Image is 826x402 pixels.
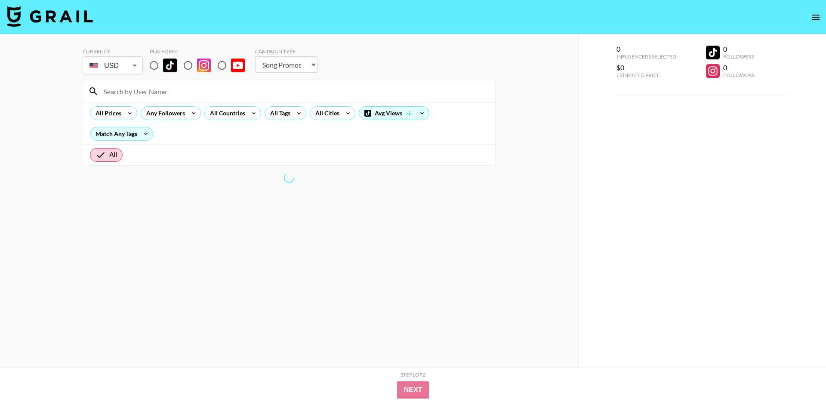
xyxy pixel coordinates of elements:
iframe: Drift Widget Chat Controller [783,359,816,392]
div: Step 1 of 2 [401,371,425,378]
img: TikTok [163,59,177,72]
img: Instagram [197,59,211,72]
div: Avg Views [359,107,429,120]
div: All Cities [310,107,341,120]
div: All Prices [90,107,123,120]
div: All Countries [205,107,247,120]
span: Refreshing lists, bookers, clients, countries, tags, cities, talent, talent... [284,172,295,183]
div: Currency [83,48,143,55]
div: $0 [616,63,676,72]
div: 0 [723,45,754,53]
img: Grail Talent [7,6,93,27]
div: Followers [723,72,754,78]
span: All [109,150,117,160]
div: Platform [150,48,252,55]
div: Estimated Price [616,72,676,78]
img: YouTube [231,59,245,72]
div: Campaign Type [255,48,317,55]
button: open drawer [807,9,824,26]
div: All Tags [265,107,292,120]
input: Search by User Name [99,84,490,98]
div: Match Any Tags [90,127,153,140]
button: Next [397,381,429,399]
div: USD [84,58,141,73]
div: Followers [723,53,754,60]
div: Any Followers [141,107,187,120]
div: 0 [616,45,676,53]
div: 0 [723,63,754,72]
div: Influencers Selected [616,53,676,60]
